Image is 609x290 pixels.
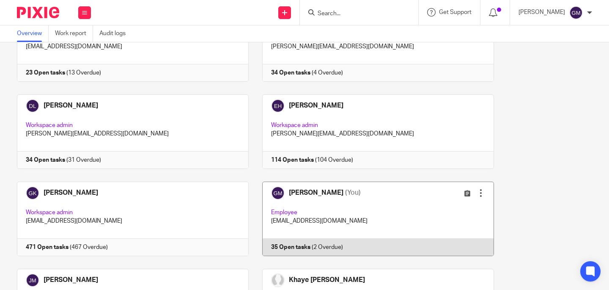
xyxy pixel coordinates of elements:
a: Overview [17,25,49,42]
p: [PERSON_NAME] [518,8,565,17]
img: Pixie [17,7,59,18]
a: Audit logs [99,25,132,42]
img: svg%3E [569,6,583,19]
input: Search [317,10,393,18]
a: Work report [55,25,93,42]
span: Get Support [439,9,472,15]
